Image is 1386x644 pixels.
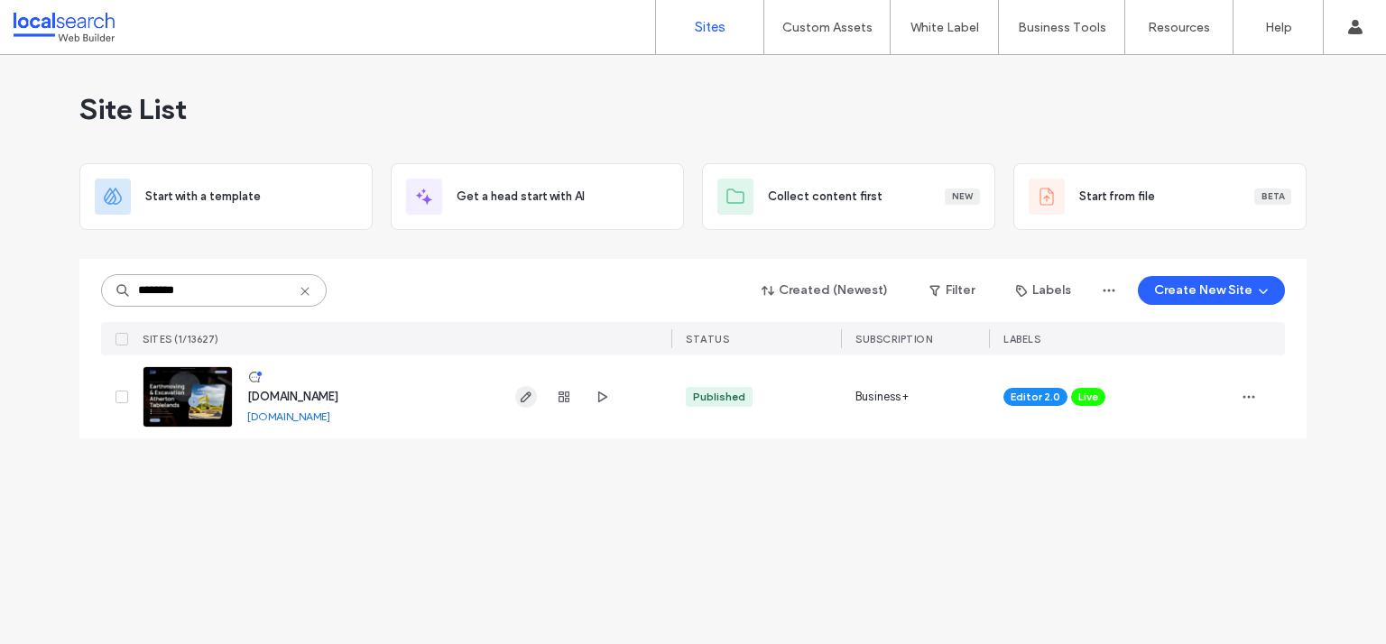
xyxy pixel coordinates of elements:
span: Start from file [1079,188,1155,206]
div: Beta [1254,189,1291,205]
span: Editor 2.0 [1011,389,1060,405]
div: Collect content firstNew [702,163,995,230]
label: Business Tools [1018,20,1106,35]
span: Business+ [855,388,909,406]
a: [DOMAIN_NAME] [247,390,338,403]
button: Labels [1000,276,1087,305]
div: Published [693,389,745,405]
div: New [945,189,980,205]
span: Live [1078,389,1098,405]
label: Resources [1148,20,1210,35]
span: Help [41,13,78,29]
label: Sites [695,19,725,35]
span: SUBSCRIPTION [855,333,932,345]
div: Get a head start with AI [391,163,684,230]
span: Get a head start with AI [457,188,585,206]
span: Collect content first [768,188,882,206]
span: STATUS [686,333,729,345]
label: White Label [910,20,979,35]
a: [DOMAIN_NAME] [247,409,330,423]
button: Filter [911,276,993,305]
label: Help [1265,20,1292,35]
span: SITES (1/13627) [143,333,219,345]
span: Site List [79,91,187,127]
label: Custom Assets [782,20,873,35]
button: Create New Site [1138,276,1285,305]
button: Created (Newest) [746,276,904,305]
span: LABELS [1003,333,1040,345]
div: Start with a template [79,163,373,230]
div: Start from fileBeta [1013,163,1307,230]
span: Start with a template [145,188,261,206]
